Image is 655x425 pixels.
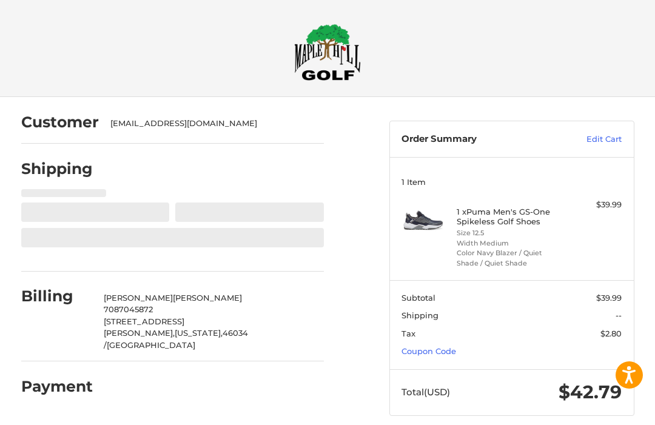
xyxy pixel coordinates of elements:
[173,293,242,303] span: [PERSON_NAME]
[110,118,312,130] div: [EMAIL_ADDRESS][DOMAIN_NAME]
[21,377,93,396] h2: Payment
[457,238,564,249] li: Width Medium
[566,199,622,211] div: $39.99
[294,24,361,81] img: Maple Hill Golf
[401,329,415,338] span: Tax
[600,329,622,338] span: $2.80
[457,248,564,268] li: Color Navy Blazer / Quiet Shade / Quiet Shade
[107,340,195,350] span: [GEOGRAPHIC_DATA]
[401,133,551,146] h3: Order Summary
[596,293,622,303] span: $39.99
[21,287,92,306] h2: Billing
[104,293,173,303] span: [PERSON_NAME]
[555,392,655,425] iframe: Google Customer Reviews
[104,328,175,338] span: [PERSON_NAME],
[21,159,93,178] h2: Shipping
[175,328,223,338] span: [US_STATE],
[104,316,184,326] span: [STREET_ADDRESS]
[21,113,99,132] h2: Customer
[401,293,435,303] span: Subtotal
[401,177,622,187] h3: 1 Item
[551,133,622,146] a: Edit Cart
[559,381,622,403] span: $42.79
[616,310,622,320] span: --
[401,386,450,398] span: Total (USD)
[457,228,564,238] li: Size 12.5
[457,207,564,227] h4: 1 x Puma Men's GS-One Spikeless Golf Shoes
[401,346,456,356] a: Coupon Code
[401,310,438,320] span: Shipping
[104,328,248,350] span: 46034 /
[104,304,153,314] span: 7087045872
